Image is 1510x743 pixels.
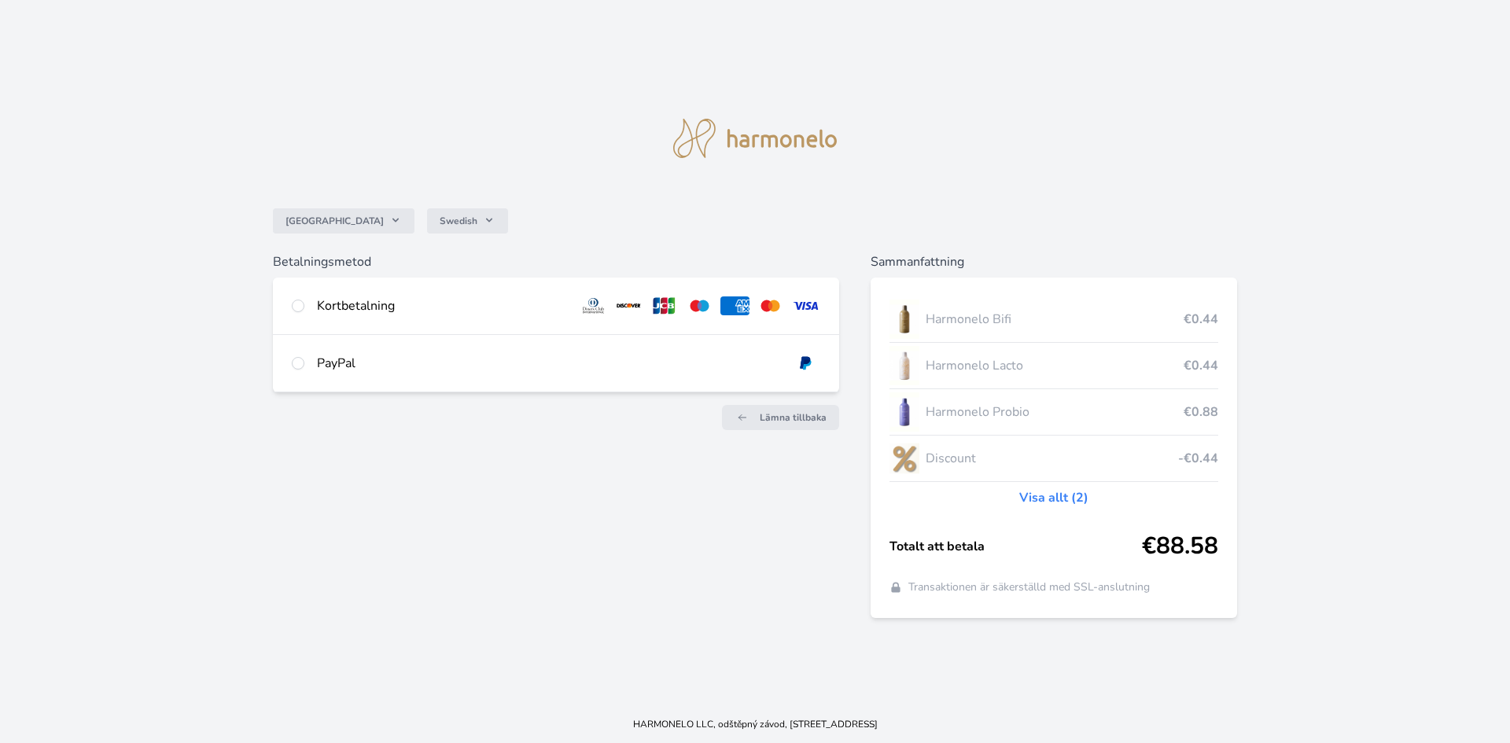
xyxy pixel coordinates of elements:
[273,208,414,234] button: [GEOGRAPHIC_DATA]
[889,346,919,385] img: CLEAN_LACTO_se_stinem_x-hi-lo.jpg
[440,215,477,227] span: Swedish
[1184,403,1218,421] span: €0.88
[685,296,714,315] img: maestro.svg
[1019,488,1088,507] a: Visa allt (2)
[1184,310,1218,329] span: €0.44
[889,300,919,339] img: CLEAN_BIFI_se_stinem_x-lo.jpg
[1184,356,1218,375] span: €0.44
[889,439,919,478] img: discount-lo.png
[722,405,839,430] a: Lämna tillbaka
[650,296,679,315] img: jcb.svg
[1142,532,1218,561] span: €88.58
[673,119,837,158] img: logo.svg
[1178,449,1218,468] span: -€0.44
[614,296,643,315] img: discover.svg
[791,296,820,315] img: visa.svg
[908,579,1150,595] span: Transaktionen är säkerställd med SSL-anslutning
[317,354,779,373] div: PayPal
[760,411,827,424] span: Lämna tillbaka
[273,252,839,271] h6: Betalningsmetod
[889,392,919,432] img: CLEAN_PROBIO_se_stinem_x-lo.jpg
[926,310,1184,329] span: Harmonelo Bifi
[285,215,384,227] span: [GEOGRAPHIC_DATA]
[926,403,1184,421] span: Harmonelo Probio
[926,356,1184,375] span: Harmonelo Lacto
[579,296,608,315] img: diners.svg
[317,296,567,315] div: Kortbetalning
[926,449,1179,468] span: Discount
[871,252,1238,271] h6: Sammanfattning
[756,296,785,315] img: mc.svg
[427,208,508,234] button: Swedish
[791,354,820,373] img: paypal.svg
[889,537,1143,556] span: Totalt att betala
[720,296,749,315] img: amex.svg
